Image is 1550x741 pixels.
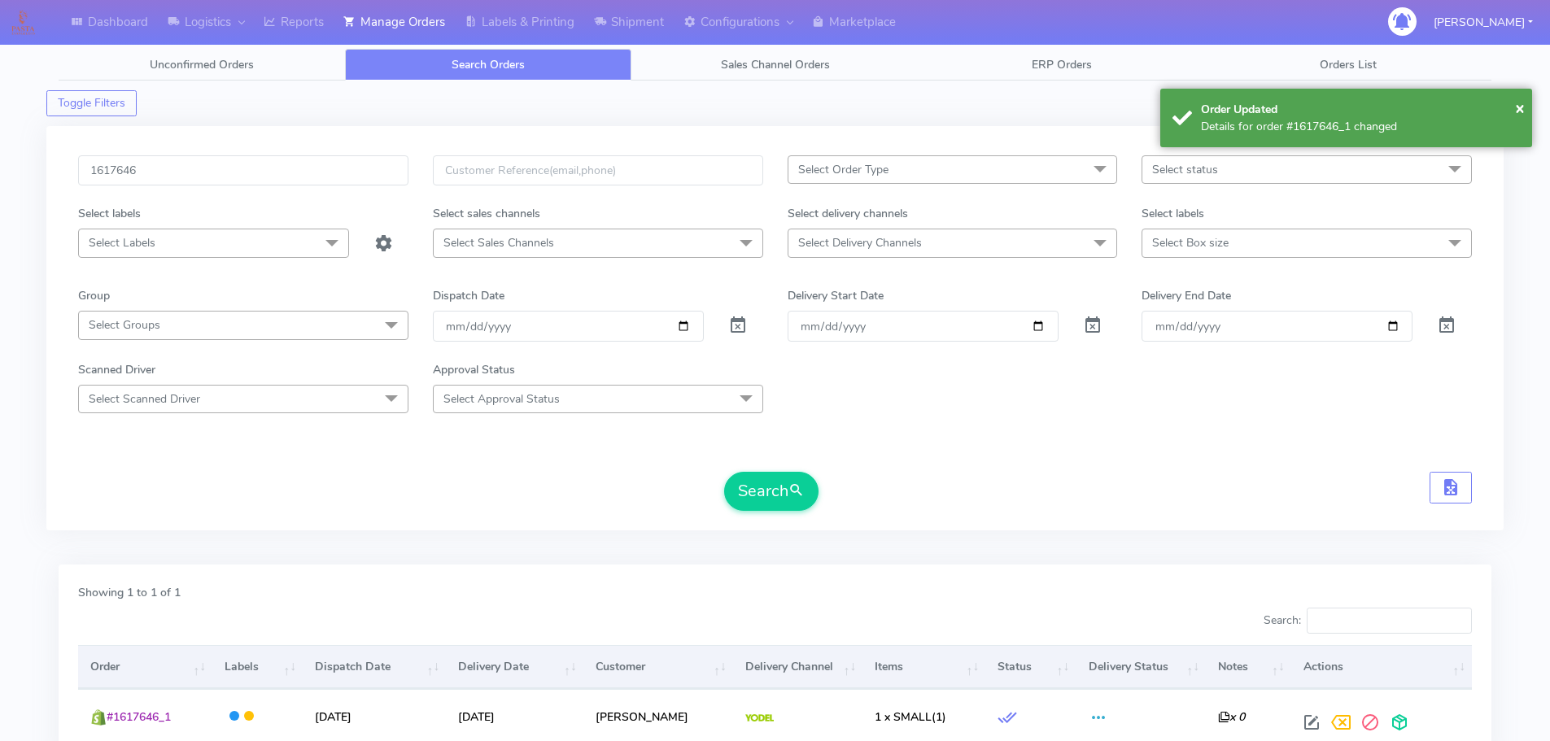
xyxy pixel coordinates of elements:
span: Search Orders [452,57,525,72]
button: Toggle Filters [46,90,137,116]
span: #1617646_1 [107,709,171,725]
button: Close [1515,96,1525,120]
span: ERP Orders [1032,57,1092,72]
ul: Tabs [59,49,1491,81]
span: Select Order Type [798,162,889,177]
th: Customer: activate to sort column ascending [583,645,733,689]
button: Search [724,472,819,511]
input: Customer Reference(email,phone) [433,155,763,185]
span: × [1515,97,1525,119]
span: 1 x SMALL [875,709,932,725]
label: Showing 1 to 1 of 1 [78,584,181,601]
input: Order Id [78,155,408,185]
label: Search: [1264,608,1472,634]
th: Order: activate to sort column ascending [78,645,212,689]
span: Select Delivery Channels [798,235,922,251]
label: Delivery Start Date [788,287,884,304]
span: Select Groups [89,317,160,333]
th: Actions: activate to sort column ascending [1291,645,1472,689]
th: Labels: activate to sort column ascending [212,645,303,689]
label: Select labels [1142,205,1204,222]
th: Delivery Date: activate to sort column ascending [446,645,583,689]
label: Delivery End Date [1142,287,1231,304]
div: Details for order #1617646_1 changed [1201,118,1520,135]
span: Select Scanned Driver [89,391,200,407]
span: Sales Channel Orders [721,57,830,72]
label: Group [78,287,110,304]
span: Select Box size [1152,235,1229,251]
label: Select delivery channels [788,205,908,222]
span: Select Sales Channels [443,235,554,251]
div: Order Updated [1201,101,1520,118]
th: Dispatch Date: activate to sort column ascending [303,645,446,689]
label: Scanned Driver [78,361,155,378]
label: Dispatch Date [433,287,504,304]
label: Select sales channels [433,205,540,222]
th: Delivery Status: activate to sort column ascending [1076,645,1206,689]
th: Delivery Channel: activate to sort column ascending [733,645,863,689]
span: Select Approval Status [443,391,560,407]
label: Select labels [78,205,141,222]
input: Search: [1307,608,1472,634]
button: [PERSON_NAME] [1421,6,1545,39]
i: x 0 [1218,709,1245,725]
img: shopify.png [90,709,107,726]
label: Approval Status [433,361,515,378]
th: Status: activate to sort column ascending [985,645,1076,689]
img: Yodel [745,714,774,722]
span: Select Labels [89,235,155,251]
th: Notes: activate to sort column ascending [1206,645,1291,689]
span: (1) [875,709,946,725]
span: Select status [1152,162,1218,177]
span: Orders List [1320,57,1377,72]
th: Items: activate to sort column ascending [862,645,985,689]
span: Unconfirmed Orders [150,57,254,72]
